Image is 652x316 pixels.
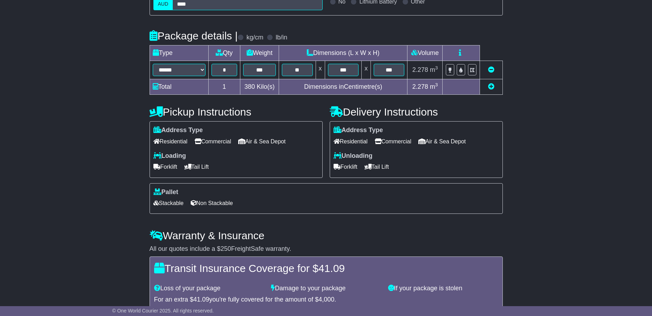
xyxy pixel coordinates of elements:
td: Total [150,79,208,95]
td: Type [150,45,208,61]
span: m [430,66,438,73]
span: Tail Lift [184,161,209,172]
span: 250 [221,245,231,252]
span: Residential [334,136,368,147]
td: Qty [208,45,240,61]
label: Address Type [334,126,383,134]
h4: Pickup Instructions [150,106,323,118]
label: Pallet [153,188,178,196]
td: x [361,61,371,79]
span: 2.278 [412,83,428,90]
h4: Package details | [150,30,238,42]
span: 2.278 [412,66,428,73]
label: Loading [153,152,186,160]
div: Loss of your package [151,285,268,292]
div: If your package is stolen [385,285,502,292]
span: © One World Courier 2025. All rights reserved. [112,308,214,314]
span: 380 [245,83,255,90]
h4: Warranty & Insurance [150,230,503,241]
h4: Delivery Instructions [330,106,503,118]
span: Forklift [334,161,357,172]
td: Weight [240,45,279,61]
td: x [316,61,325,79]
sup: 3 [435,82,438,87]
td: Kilo(s) [240,79,279,95]
div: All our quotes include a $ FreightSafe warranty. [150,245,503,253]
span: 41.09 [194,296,209,303]
span: Commercial [375,136,411,147]
label: Address Type [153,126,203,134]
span: Residential [153,136,188,147]
h4: Transit Insurance Coverage for $ [154,262,498,274]
div: For an extra $ you're fully covered for the amount of $ . [154,296,498,304]
a: Remove this item [488,66,494,73]
div: Damage to your package [267,285,385,292]
label: lb/in [276,34,287,42]
span: 41.09 [318,262,345,274]
span: Stackable [153,198,184,209]
label: Unloading [334,152,373,160]
td: Volume [407,45,443,61]
span: Non Stackable [191,198,233,209]
span: Forklift [153,161,177,172]
span: Air & Sea Depot [238,136,286,147]
td: 1 [208,79,240,95]
sup: 3 [435,65,438,70]
span: Commercial [195,136,231,147]
label: kg/cm [246,34,263,42]
td: Dimensions (L x W x H) [279,45,407,61]
span: Tail Lift [365,161,389,172]
span: Air & Sea Depot [418,136,466,147]
a: Add new item [488,83,494,90]
td: Dimensions in Centimetre(s) [279,79,407,95]
span: 4,000 [318,296,334,303]
span: m [430,83,438,90]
